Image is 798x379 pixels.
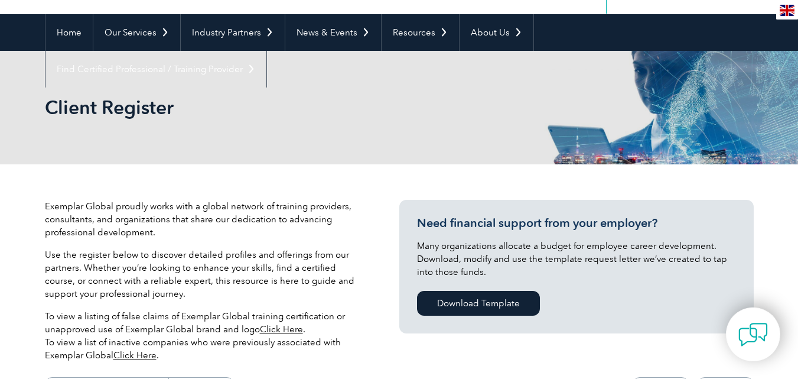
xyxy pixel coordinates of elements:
h3: Need financial support from your employer? [417,216,736,231]
a: Click Here [260,324,303,335]
img: en [780,5,794,16]
a: Download Template [417,291,540,316]
p: To view a listing of false claims of Exemplar Global training certification or unapproved use of ... [45,310,364,362]
a: Click Here [113,350,157,361]
a: Our Services [93,14,180,51]
a: Home [45,14,93,51]
a: News & Events [285,14,381,51]
a: About Us [460,14,533,51]
h2: Client Register [45,98,541,117]
img: contact-chat.png [738,320,768,349]
a: Industry Partners [181,14,285,51]
p: Use the register below to discover detailed profiles and offerings from our partners. Whether you... [45,248,364,300]
p: Many organizations allocate a budget for employee career development. Download, modify and use th... [417,239,736,278]
p: Exemplar Global proudly works with a global network of training providers, consultants, and organ... [45,200,364,239]
a: Find Certified Professional / Training Provider [45,51,266,88]
a: Resources [382,14,459,51]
